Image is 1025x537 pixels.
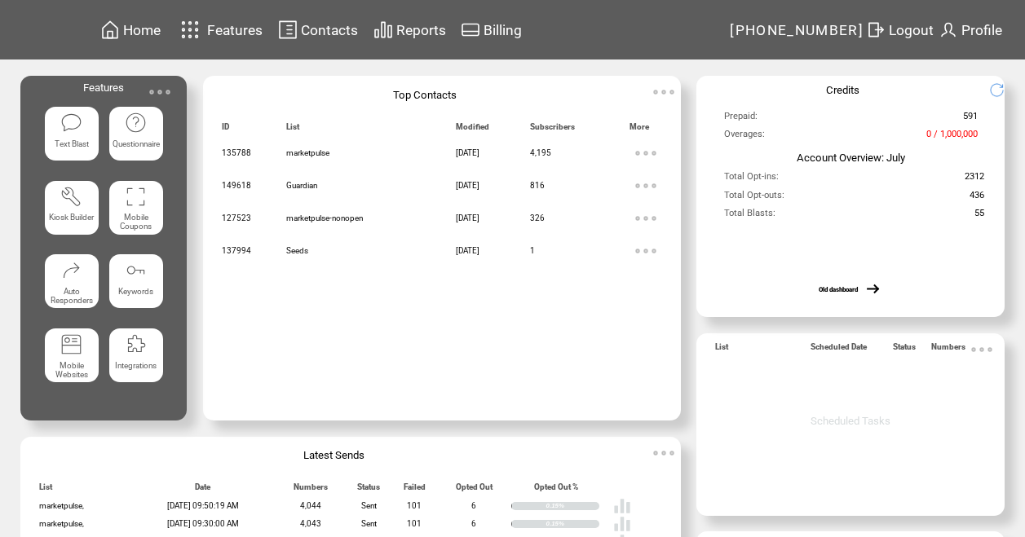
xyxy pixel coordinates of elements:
span: Top Contacts [393,89,457,101]
span: Features [207,22,263,38]
span: Subscribers [530,122,575,137]
span: Seeds [286,246,308,255]
span: 4,195 [530,148,551,157]
img: integrations.svg [125,333,147,355]
span: Overages: [724,129,765,145]
span: 436 [970,190,984,206]
span: Billing [484,22,522,38]
img: exit.svg [866,20,886,40]
img: ellypsis.svg [630,137,662,169]
span: Latest Sends [303,449,364,461]
span: 6 [471,501,476,510]
span: 2312 [965,171,984,187]
a: Text Blast [45,107,99,169]
span: 137994 [222,246,251,255]
img: questionnaire.svg [125,112,147,134]
a: Billing [458,17,524,42]
img: ellypsis.svg [647,437,680,469]
img: ellypsis.svg [630,169,662,202]
span: [DATE] [456,213,479,222]
span: 135788 [222,148,251,157]
span: 101 [407,501,422,510]
span: marketpulse, [39,519,84,528]
span: [DATE] 09:50:19 AM [167,501,239,510]
img: ellypsis.svg [144,76,176,108]
span: Scheduled Date [811,342,867,357]
span: [DATE] 09:30:00 AM [167,519,239,528]
span: Total Blasts: [724,208,775,224]
img: poll%20-%20white.svg [613,497,631,515]
span: 149618 [222,181,251,190]
a: Profile [936,17,1005,42]
img: refresh.png [989,82,1014,98]
span: List [715,342,728,357]
a: Questionnaire [109,107,163,169]
a: Mobile Websites [45,328,99,391]
span: marketpulse-nonopen [286,213,363,222]
a: Contacts [276,17,360,42]
span: 4,043 [300,519,321,528]
span: Numbers [931,342,965,357]
span: Reports [396,22,446,38]
a: Keywords [109,254,163,317]
span: Home [123,22,161,38]
span: 4,044 [300,501,321,510]
a: Integrations [109,328,163,391]
a: Mobile Coupons [109,181,163,244]
img: creidtcard.svg [461,20,480,40]
a: Features [174,14,266,46]
span: Questionnaire [113,139,160,148]
span: Credits [826,84,859,96]
span: List [286,122,299,137]
span: [DATE] [456,246,479,255]
span: Opted Out [456,482,493,497]
img: mobile-websites.svg [60,333,82,355]
span: marketpulse [286,148,329,157]
span: [PHONE_NUMBER] [730,22,864,38]
img: auto-responders.svg [60,259,82,281]
span: Auto Responders [51,287,93,305]
span: Text Blast [55,139,89,148]
img: chart.svg [373,20,393,40]
span: ID [222,122,229,137]
img: ellypsis.svg [965,333,998,366]
a: Home [98,17,163,42]
span: Sent [361,501,377,510]
span: Opted Out % [534,482,578,497]
a: Reports [371,17,448,42]
span: Total Opt-ins: [724,171,779,187]
span: 101 [407,519,422,528]
span: Status [357,482,380,497]
span: Modified [456,122,489,137]
span: marketpulse, [39,501,84,510]
span: Kiosk Builder [49,213,94,222]
span: Status [893,342,916,357]
span: List [39,482,52,497]
a: Kiosk Builder [45,181,99,244]
span: More [630,122,649,137]
img: ellypsis.svg [630,202,662,235]
span: [DATE] [456,148,479,157]
img: keywords.svg [125,259,147,281]
img: ellypsis.svg [630,235,662,267]
span: Numbers [294,482,328,497]
span: Features [83,81,124,94]
span: 816 [530,181,545,190]
span: Account Overview: July [797,152,905,164]
span: Prepaid: [724,111,758,127]
span: 6 [471,519,476,528]
span: Keywords [118,287,153,296]
span: Failed [404,482,426,497]
span: Mobile Websites [55,361,88,379]
span: [DATE] [456,181,479,190]
span: Mobile Coupons [120,213,152,231]
span: Scheduled Tasks [811,415,890,427]
div: 0.15% [546,520,599,528]
img: home.svg [100,20,120,40]
span: Date [195,482,210,497]
a: Auto Responders [45,254,99,317]
img: coupons.svg [125,186,147,208]
img: ellypsis.svg [647,76,680,108]
span: 591 [963,111,978,127]
span: 127523 [222,213,251,222]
